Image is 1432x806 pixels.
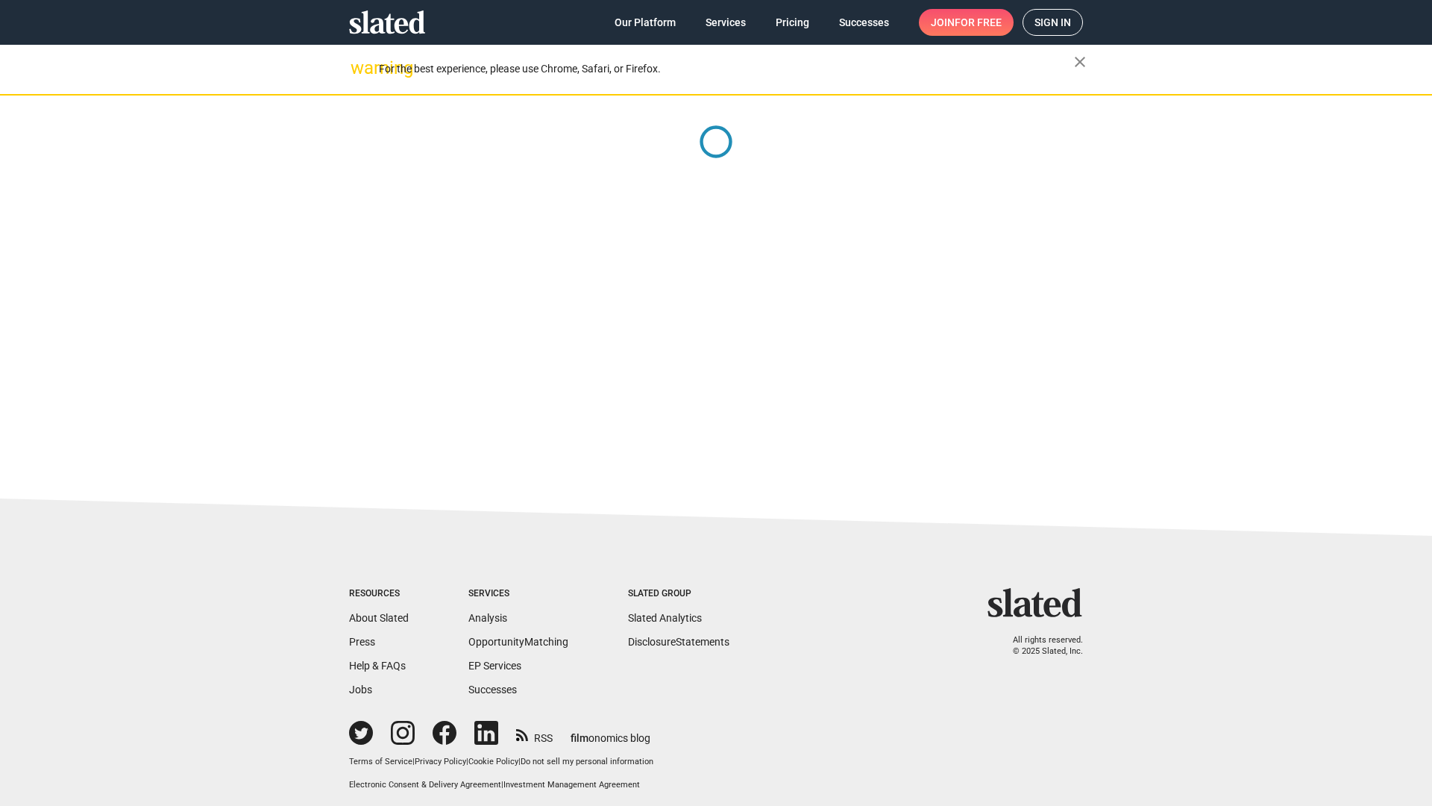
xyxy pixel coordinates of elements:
[349,588,409,600] div: Resources
[349,660,406,672] a: Help & FAQs
[1023,9,1083,36] a: Sign in
[628,636,729,648] a: DisclosureStatements
[764,9,821,36] a: Pricing
[997,635,1083,657] p: All rights reserved. © 2025 Slated, Inc.
[415,757,466,766] a: Privacy Policy
[349,612,409,624] a: About Slated
[518,757,521,766] span: |
[694,9,758,36] a: Services
[839,9,889,36] span: Successes
[827,9,901,36] a: Successes
[468,684,517,696] a: Successes
[571,719,650,746] a: filmonomics blog
[776,9,809,36] span: Pricing
[628,588,729,600] div: Slated Group
[468,660,521,672] a: EP Services
[1071,53,1089,71] mat-icon: close
[706,9,746,36] span: Services
[955,9,1002,36] span: for free
[571,732,588,744] span: film
[1034,10,1071,35] span: Sign in
[516,722,553,746] a: RSS
[919,9,1014,36] a: Joinfor free
[466,757,468,766] span: |
[468,612,507,624] a: Analysis
[615,9,676,36] span: Our Platform
[468,588,568,600] div: Services
[501,780,503,790] span: |
[521,757,653,768] button: Do not sell my personal information
[349,757,412,766] a: Terms of Service
[468,636,568,648] a: OpportunityMatching
[349,780,501,790] a: Electronic Consent & Delivery Agreement
[412,757,415,766] span: |
[628,612,702,624] a: Slated Analytics
[603,9,688,36] a: Our Platform
[503,780,640,790] a: Investment Management Agreement
[379,59,1074,79] div: For the best experience, please use Chrome, Safari, or Firefox.
[931,9,1002,36] span: Join
[468,757,518,766] a: Cookie Policy
[349,684,372,696] a: Jobs
[351,59,368,77] mat-icon: warning
[349,636,375,648] a: Press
